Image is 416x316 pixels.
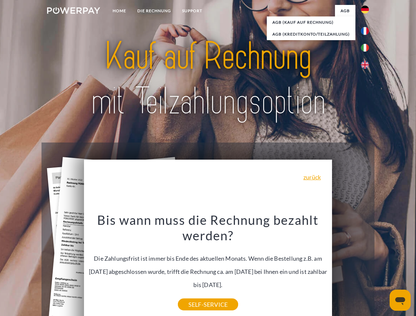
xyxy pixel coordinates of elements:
[361,61,369,69] img: en
[267,16,355,28] a: AGB (Kauf auf Rechnung)
[267,28,355,40] a: AGB (Kreditkonto/Teilzahlung)
[335,5,355,17] a: agb
[107,5,132,17] a: Home
[63,32,353,126] img: title-powerpay_de.svg
[178,299,238,310] a: SELF-SERVICE
[390,290,411,311] iframe: Schaltfläche zum Öffnen des Messaging-Fensters
[47,7,100,14] img: logo-powerpay-white.svg
[361,44,369,52] img: it
[88,212,328,244] h3: Bis wann muss die Rechnung bezahlt werden?
[177,5,208,17] a: SUPPORT
[361,27,369,35] img: fr
[303,174,321,180] a: zurück
[88,212,328,304] div: Die Zahlungsfrist ist immer bis Ende des aktuellen Monats. Wenn die Bestellung z.B. am [DATE] abg...
[132,5,177,17] a: DIE RECHNUNG
[361,6,369,13] img: de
